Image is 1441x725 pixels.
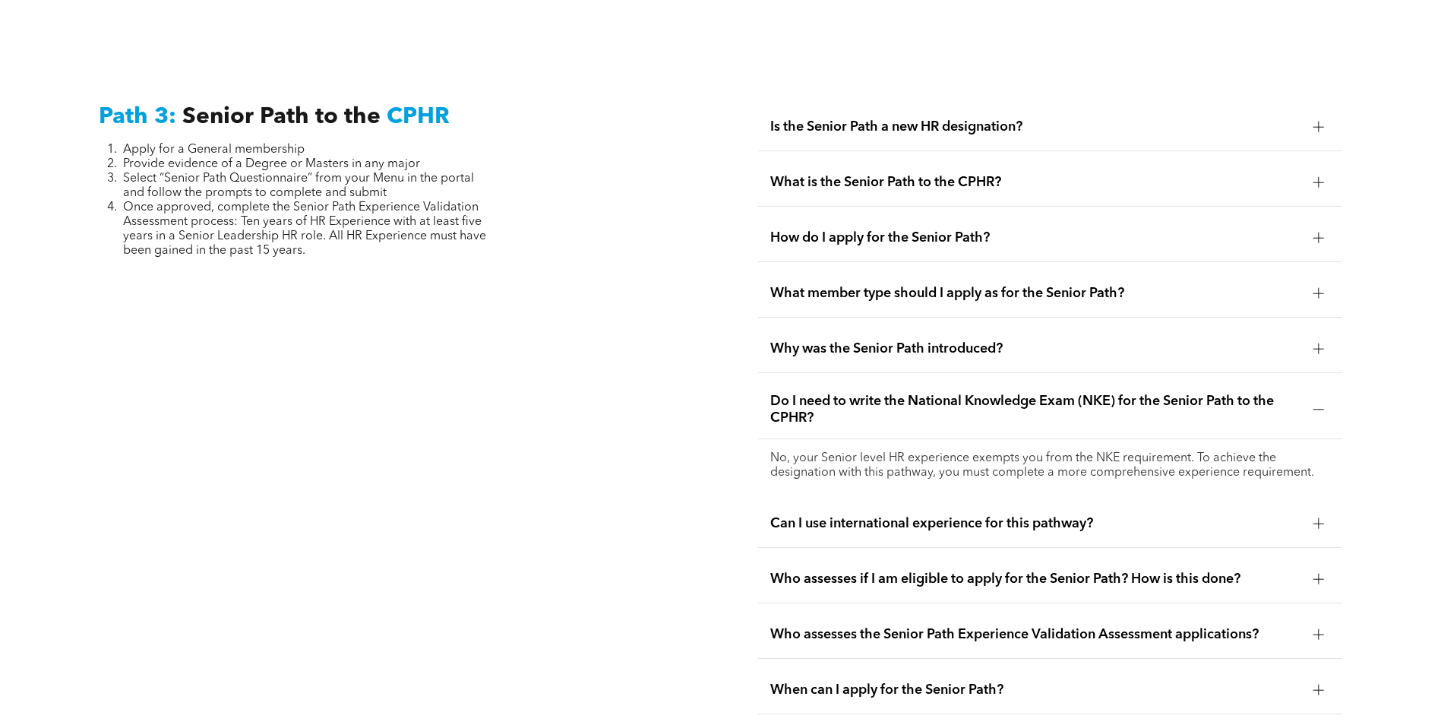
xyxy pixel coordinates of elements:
span: Can I use international experience for this pathway? [770,515,1301,532]
p: No, your Senior level HR experience exempts you from the NKE requirement. To achieve the designat... [770,451,1330,480]
span: Who assesses if I am eligible to apply for the Senior Path? How is this done? [770,571,1301,587]
span: Once approved, complete the Senior Path Experience Validation Assessment process: Ten years of HR... [123,201,486,257]
span: CPHR [387,106,450,128]
span: Select “Senior Path Questionnaire” from your Menu in the portal and follow the prompts to complet... [123,173,474,199]
span: Path 3: [99,106,176,128]
span: Senior Path to the [182,106,381,128]
span: Is the Senior Path a new HR designation? [770,119,1301,135]
span: Apply for a General membership [123,144,305,156]
span: Do I need to write the National Knowledge Exam (NKE) for the Senior Path to the CPHR? [770,393,1301,426]
span: How do I apply for the Senior Path? [770,230,1301,246]
span: What is the Senior Path to the CPHR? [770,174,1301,191]
span: Provide evidence of a Degree or Masters in any major [123,158,420,170]
span: Who assesses the Senior Path Experience Validation Assessment applications? [770,626,1301,643]
span: When can I apply for the Senior Path? [770,682,1301,698]
span: Why was the Senior Path introduced? [770,340,1301,357]
span: What member type should I apply as for the Senior Path? [770,285,1301,302]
